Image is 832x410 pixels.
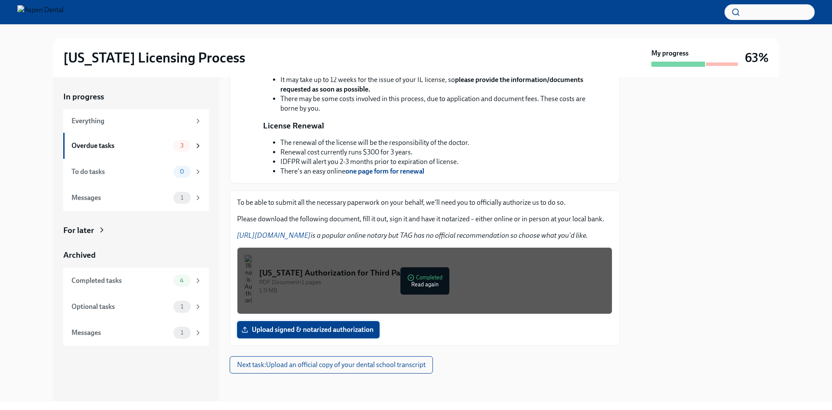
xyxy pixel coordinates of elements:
a: one page form for renewal [345,167,424,175]
span: Next task : Upload an official copy of your dental school transcript [237,361,426,369]
div: Messages [71,328,170,338]
li: It may take up to 12 weeks for the issue of your IL license, so [280,75,598,94]
h2: [US_STATE] Licensing Process [63,49,245,66]
a: [URL][DOMAIN_NAME] [237,231,311,239]
a: To do tasks0 [63,159,209,185]
h3: 63% [745,50,769,66]
div: Everything [71,116,191,126]
strong: My progress [651,49,689,58]
span: 4 [175,277,189,284]
li: Renewal cost currently runs $300 for 3 years. [280,148,469,157]
strong: please provide the information/documents requested as soon as possible. [280,75,583,93]
span: 1 [175,194,188,201]
a: Messages1 [63,185,209,211]
em: is a popular online notary but TAG has no official recommendation so choose what you'd like. [237,231,588,239]
a: Overdue tasks3 [63,133,209,159]
a: Everything [63,109,209,133]
a: Messages1 [63,320,209,346]
p: Please download the following document, fill it out, sign it and have it notarized – either onlin... [237,214,612,224]
a: Optional tasks1 [63,294,209,320]
label: Upload signed & notarized authorization [237,321,380,338]
span: 0 [175,168,189,175]
div: Optional tasks [71,302,170,312]
a: Archived [63,249,209,261]
li: IDFPR will alert you 2-3 months prior to expiration of license. [280,157,469,167]
span: 1 [175,329,188,336]
div: Overdue tasks [71,141,170,151]
a: For later [63,225,209,236]
a: Completed tasks4 [63,268,209,294]
p: To be able to submit all the necessary paperwork on your behalf, we'll need you to officially aut... [237,198,612,207]
p: License Renewal [263,120,324,131]
span: Upload signed & notarized authorization [243,325,374,334]
div: PDF Document • 1 pages [259,278,605,286]
div: Completed tasks [71,276,170,285]
div: Messages [71,193,170,203]
span: 1 [175,303,188,310]
div: 1.9 MB [259,286,605,295]
div: For later [63,225,94,236]
li: There's an easy online [280,167,469,176]
a: In progress [63,91,209,102]
button: Next task:Upload an official copy of your dental school transcript [230,356,433,374]
button: [US_STATE] Authorization for Third Party ContactPDF Document•1 pages1.9 MBCompletedRead again [237,247,612,314]
li: The renewal of the license will be the responsibility of the doctor. [280,138,469,148]
li: There may be some costs involved in this process, due to application and document fees. These cos... [280,94,598,113]
img: Illinois Authorization for Third Party Contact [244,255,252,307]
span: 3 [175,142,189,149]
div: [US_STATE] Authorization for Third Party Contact [259,267,605,279]
div: To do tasks [71,167,170,177]
img: Aspen Dental [17,5,64,19]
